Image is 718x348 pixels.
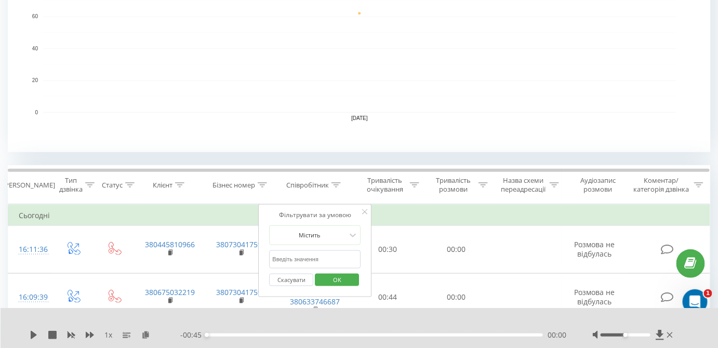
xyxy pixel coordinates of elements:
div: Бізнес номер [212,181,255,190]
td: 00:44 [353,273,422,321]
text: 20 [32,78,38,84]
iframe: Intercom live chat [683,289,708,314]
span: OK [323,272,352,288]
div: 16:11:36 [19,239,42,260]
a: 380633746687 [290,297,340,306]
span: - 00:45 [180,330,207,340]
div: Аудіозапис розмови [571,176,625,194]
div: Статус [102,181,123,190]
div: Тривалість розмови [431,176,476,194]
a: 380445810966 [145,239,195,249]
div: Назва схеми переадресації [500,176,547,194]
button: Скасувати [270,274,314,287]
span: Розмова не відбулась [574,287,615,306]
div: 16:09:39 [19,287,42,307]
div: Accessibility label [205,333,209,337]
div: Клієнт [153,181,172,190]
span: 1 x [104,330,112,340]
td: 00:30 [353,226,422,274]
div: Тривалість очікування [363,176,407,194]
div: [PERSON_NAME] [3,181,55,190]
input: Введіть значення [270,250,361,269]
div: Коментар/категорія дзвінка [631,176,692,194]
div: Accessibility label [623,333,628,337]
td: 00:00 [422,273,490,321]
a: 380730417593 [216,239,266,249]
text: 40 [32,46,38,51]
td: Сьогодні [8,205,710,226]
div: Фільтрувати за умовою [270,210,361,220]
span: 1 [704,289,712,298]
td: 00:00 [422,226,490,274]
a: 380675032219 [145,287,195,297]
text: 0 [35,110,38,115]
div: Співробітник [286,181,329,190]
div: Тип дзвінка [59,176,83,194]
text: 60 [32,14,38,20]
button: OK [315,274,359,287]
span: 00:00 [548,330,567,340]
text: [DATE] [351,116,368,122]
a: 380730417593 [216,287,266,297]
span: Розмова не відбулась [574,239,615,259]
